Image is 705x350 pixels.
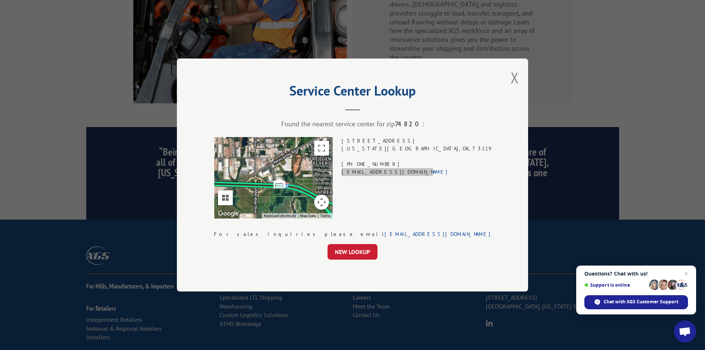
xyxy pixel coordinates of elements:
[511,68,519,87] button: Close modal
[314,141,329,156] button: Toggle fullscreen view
[214,86,491,100] h2: Service Center Lookup
[584,271,688,277] span: Questions? Chat with us!
[216,209,241,219] img: Google
[682,269,691,278] span: Close chat
[328,244,377,260] button: NEW LOOKUP
[218,190,233,205] button: Tilt map
[604,299,678,305] span: Chat with XGS Customer Support
[300,213,316,219] button: Map Data
[264,213,296,219] button: Keyboard shortcuts
[342,137,491,219] div: [STREET_ADDRESS] [US_STATE][GEOGRAPHIC_DATA] , OK , 73119 [PHONE_NUMBER]
[584,282,647,288] span: Support is online
[273,178,285,190] img: svg%3E
[584,295,688,309] div: Chat with XGS Customer Support
[674,320,696,343] div: Open chat
[320,214,330,218] a: Terms (opens in new tab)
[214,230,491,238] div: For sales inquiries please email
[342,169,448,175] a: [EMAIL_ADDRESS][DOMAIN_NAME]
[395,120,422,128] strong: 74820
[314,195,329,210] button: Map camera controls
[385,231,491,237] a: [EMAIL_ADDRESS][DOMAIN_NAME]
[214,120,491,128] div: Found the nearest service center for zip :
[216,209,241,219] a: Open this area in Google Maps (opens a new window)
